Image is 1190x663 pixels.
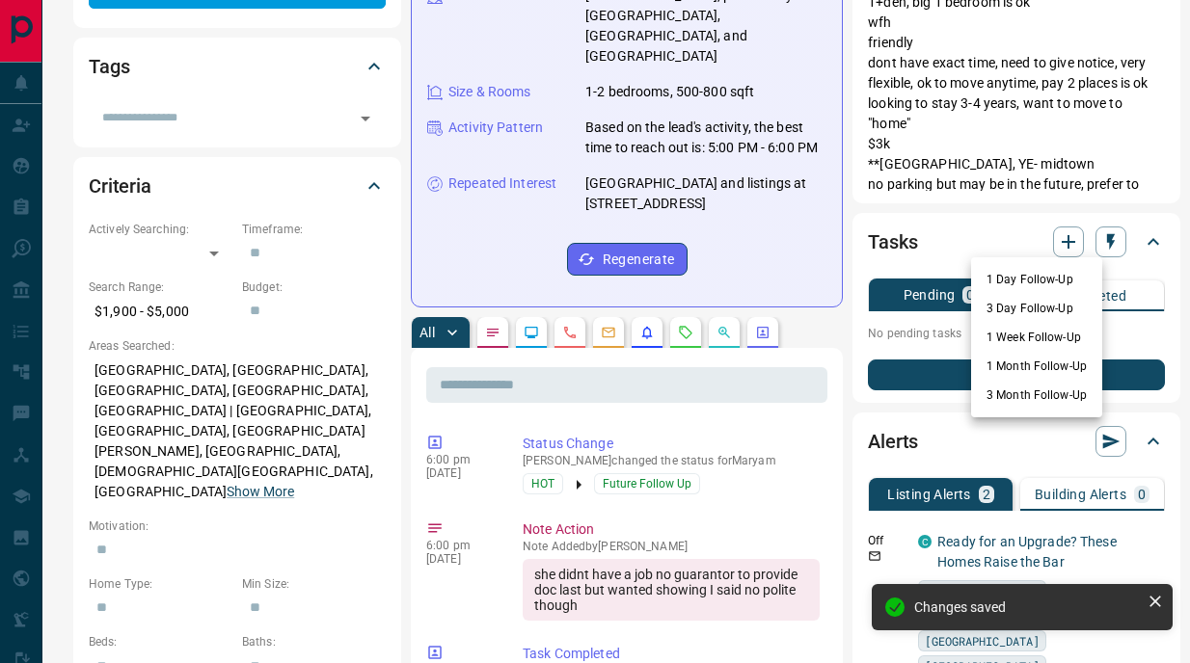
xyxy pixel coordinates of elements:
li: 3 Month Follow-Up [971,381,1102,410]
li: 3 Day Follow-Up [971,294,1102,323]
li: 1 Month Follow-Up [971,352,1102,381]
li: 1 Week Follow-Up [971,323,1102,352]
div: Changes saved [914,599,1140,615]
li: 1 Day Follow-Up [971,265,1102,294]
